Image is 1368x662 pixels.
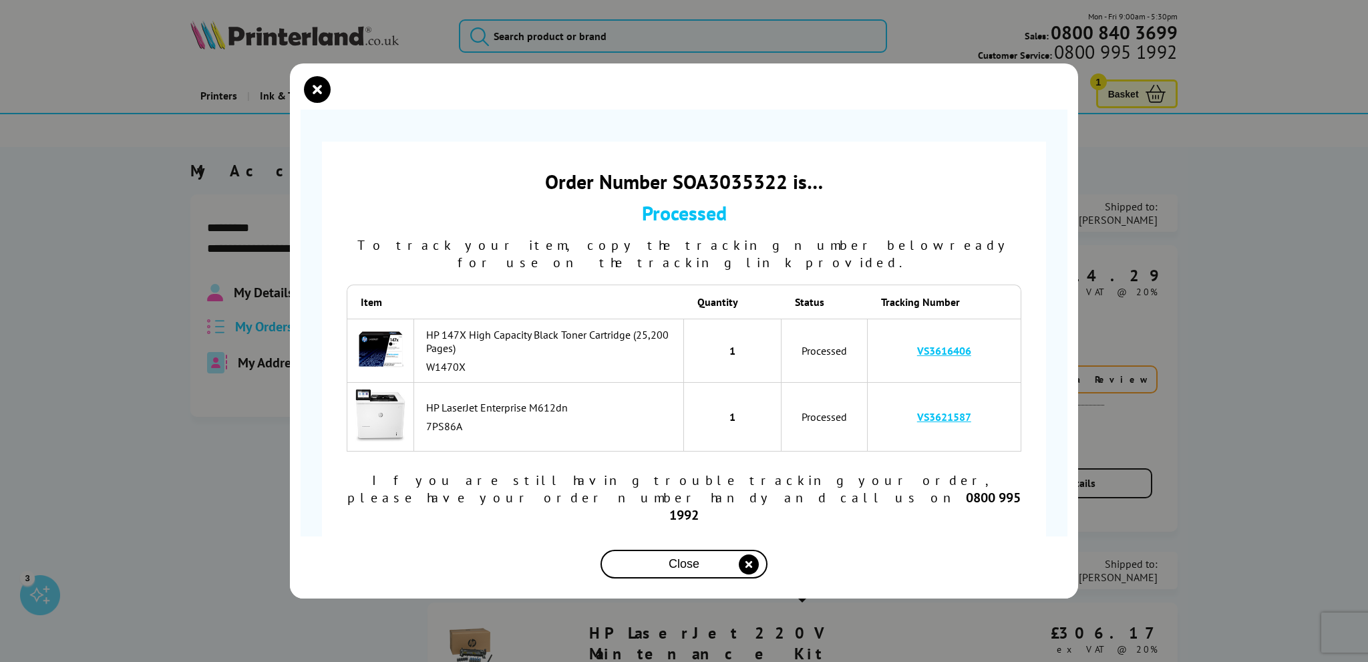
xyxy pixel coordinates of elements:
[347,168,1021,194] div: Order Number SOA3035322 is…
[347,200,1021,226] div: Processed
[307,79,327,100] button: close modal
[669,489,1021,524] b: 0800 995 1992
[426,360,677,373] div: W1470X
[601,550,767,578] button: close modal
[782,383,868,452] td: Processed
[684,285,782,319] th: Quantity
[357,326,404,373] img: HP 147X High Capacity Black Toner Cartridge (25,200 Pages)
[868,285,1021,319] th: Tracking Number
[684,319,782,383] td: 1
[782,285,868,319] th: Status
[354,389,407,442] img: HP LaserJet Enterprise M612dn
[426,328,677,355] div: HP 147X High Capacity Black Toner Cartridge (25,200 Pages)
[347,472,1021,524] div: If you are still having trouble tracking your order, please have your order number handy and call...
[669,557,699,571] span: Close
[782,319,868,383] td: Processed
[426,420,677,433] div: 7PS86A
[357,236,1011,271] span: To track your item, copy the tracking number below ready for use on the tracking link provided.
[684,383,782,452] td: 1
[917,344,971,357] a: VS3616406
[347,285,414,319] th: Item
[917,410,971,424] a: VS3621587
[426,401,677,414] div: HP LaserJet Enterprise M612dn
